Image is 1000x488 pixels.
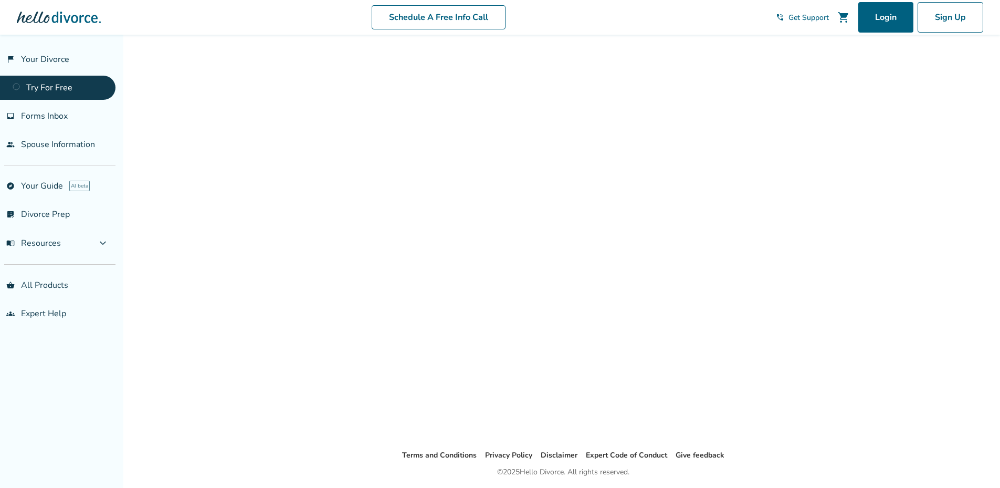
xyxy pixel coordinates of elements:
[402,450,477,460] a: Terms and Conditions
[497,466,629,479] div: © 2025 Hello Divorce. All rights reserved.
[776,13,784,22] span: phone_in_talk
[788,13,829,23] span: Get Support
[6,210,15,219] span: list_alt_check
[21,110,68,122] span: Forms Inbox
[858,2,913,33] a: Login
[69,181,90,191] span: AI beta
[6,309,15,318] span: groups
[541,449,577,462] li: Disclaimer
[485,450,532,460] a: Privacy Policy
[6,281,15,289] span: shopping_basket
[6,182,15,190] span: explore
[6,239,15,247] span: menu_book
[837,11,850,24] span: shopping_cart
[6,140,15,149] span: people
[6,237,61,249] span: Resources
[97,237,109,250] span: expand_more
[6,112,15,120] span: inbox
[776,13,829,23] a: phone_in_talkGet Support
[6,55,15,64] span: flag_2
[372,5,506,29] a: Schedule A Free Info Call
[918,2,983,33] a: Sign Up
[676,449,724,462] li: Give feedback
[586,450,667,460] a: Expert Code of Conduct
